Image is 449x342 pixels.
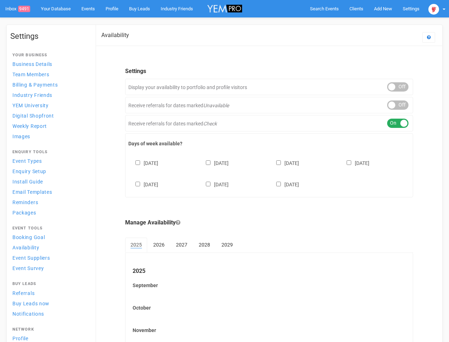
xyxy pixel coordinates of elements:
span: Reminders [12,199,38,205]
label: September [133,282,406,289]
div: Display your availability to portfolio and profile visitors [125,79,413,95]
h1: Settings [10,32,89,41]
a: Event Types [10,156,89,166]
a: Availability [10,243,89,252]
a: Email Templates [10,187,89,197]
input: [DATE] [135,160,140,165]
span: Search Events [310,6,339,11]
span: Billing & Payments [12,82,58,88]
input: [DATE] [206,182,210,186]
em: Unavailable [203,103,229,108]
span: Availability [12,245,39,250]
a: Event Suppliers [10,253,89,263]
span: Add New [374,6,392,11]
span: Packages [12,210,36,216]
label: [DATE] [199,180,229,188]
h4: Event Tools [12,226,86,230]
span: Enquiry Setup [12,169,46,174]
h4: Network [12,327,86,332]
label: [DATE] [128,180,158,188]
a: Digital Shopfront [10,111,89,120]
span: Digital Shopfront [12,113,54,119]
h4: Your Business [12,53,86,57]
span: 9491 [18,6,30,12]
a: 2029 [216,238,238,252]
a: Booking Goal [10,232,89,242]
span: Booking Goal [12,234,45,240]
label: [DATE] [199,159,229,167]
a: YEM University [10,100,89,110]
h2: Availability [101,32,129,38]
a: 2028 [193,238,215,252]
a: Team Members [10,69,89,79]
span: Event Types [12,158,42,164]
a: Referrals [10,288,89,298]
a: 2027 [171,238,193,252]
span: Team Members [12,72,49,77]
h4: Enquiry Tools [12,150,86,154]
label: [DATE] [340,159,369,167]
a: 2026 [148,238,170,252]
a: Billing & Payments [10,80,89,89]
legend: Settings [125,67,413,76]
span: Images [12,134,30,139]
a: Weekly Report [10,121,89,131]
label: November [133,327,406,334]
span: Notifications [12,311,44,317]
h4: Buy Leads [12,282,86,286]
label: [DATE] [269,180,299,188]
a: Images [10,131,89,141]
div: Receive referrals for dates marked [125,115,413,131]
a: Business Details [10,59,89,69]
a: Reminders [10,197,89,207]
label: [DATE] [128,159,158,167]
a: Enquiry Setup [10,166,89,176]
a: Packages [10,208,89,217]
label: Days of week available? [128,140,410,147]
span: Business Details [12,61,52,67]
span: Weekly Report [12,123,47,129]
a: Install Guide [10,177,89,186]
span: Event Survey [12,265,44,271]
a: Event Survey [10,263,89,273]
legend: Manage Availability [125,219,413,227]
a: Industry Friends [10,90,89,100]
input: [DATE] [276,160,281,165]
input: [DATE] [135,182,140,186]
span: Email Templates [12,189,52,195]
label: [DATE] [269,159,299,167]
span: Install Guide [12,179,43,185]
div: Receive referrals for dates marked [125,97,413,113]
a: Buy Leads now [10,299,89,308]
a: 2025 [125,238,147,253]
img: open-uri20250107-2-1pbi2ie [428,4,439,15]
input: [DATE] [276,182,281,186]
a: Notifications [10,309,89,318]
span: Clients [349,6,363,11]
legend: 2025 [133,267,406,275]
em: Check [203,121,217,126]
label: October [133,304,406,311]
input: [DATE] [347,160,351,165]
input: [DATE] [206,160,210,165]
span: Event Suppliers [12,255,50,261]
span: YEM University [12,103,49,108]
